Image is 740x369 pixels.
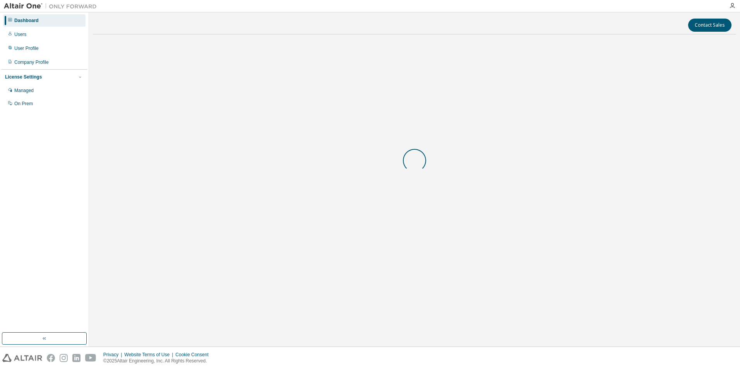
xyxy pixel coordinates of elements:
[688,19,731,32] button: Contact Sales
[14,87,34,94] div: Managed
[14,59,49,65] div: Company Profile
[175,352,213,358] div: Cookie Consent
[124,352,175,358] div: Website Terms of Use
[85,354,96,362] img: youtube.svg
[14,45,39,51] div: User Profile
[14,31,26,38] div: Users
[47,354,55,362] img: facebook.svg
[14,17,39,24] div: Dashboard
[4,2,101,10] img: Altair One
[14,101,33,107] div: On Prem
[60,354,68,362] img: instagram.svg
[2,354,42,362] img: altair_logo.svg
[72,354,81,362] img: linkedin.svg
[5,74,42,80] div: License Settings
[103,352,124,358] div: Privacy
[103,358,213,364] p: © 2025 Altair Engineering, Inc. All Rights Reserved.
